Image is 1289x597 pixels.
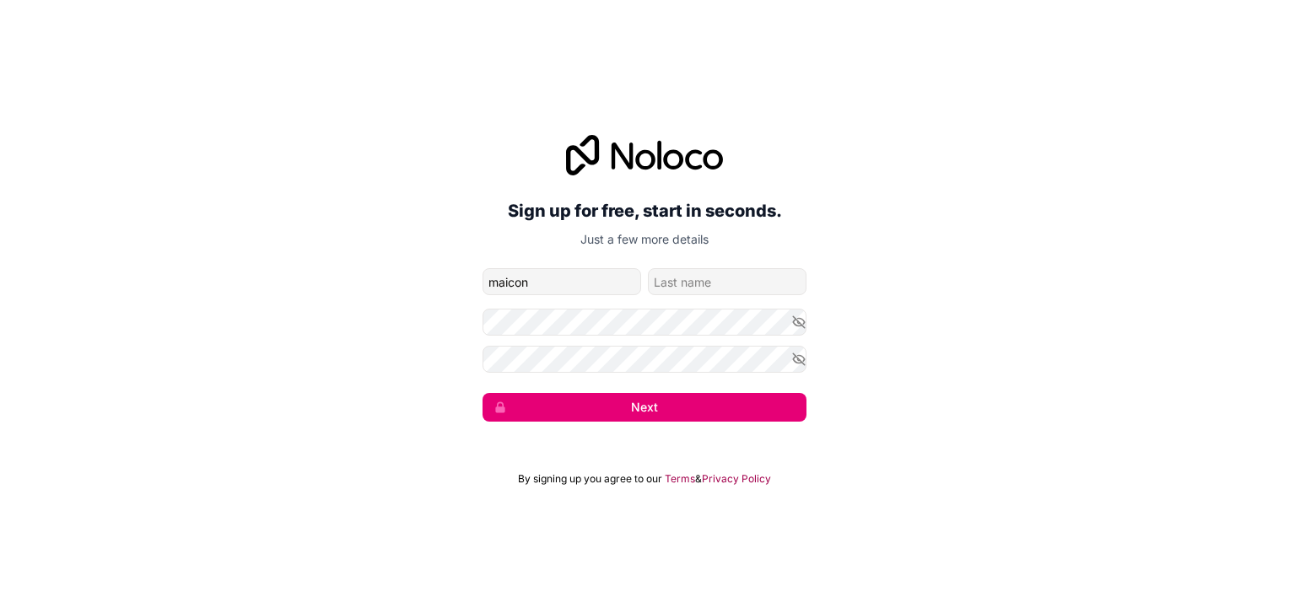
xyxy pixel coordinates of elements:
[483,309,806,336] input: Password
[483,268,641,295] input: given-name
[483,393,806,422] button: Next
[518,472,662,486] span: By signing up you agree to our
[483,196,806,226] h2: Sign up for free, start in seconds.
[702,472,771,486] a: Privacy Policy
[665,472,695,486] a: Terms
[483,231,806,248] p: Just a few more details
[648,268,806,295] input: family-name
[483,346,806,373] input: Confirm password
[695,472,702,486] span: &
